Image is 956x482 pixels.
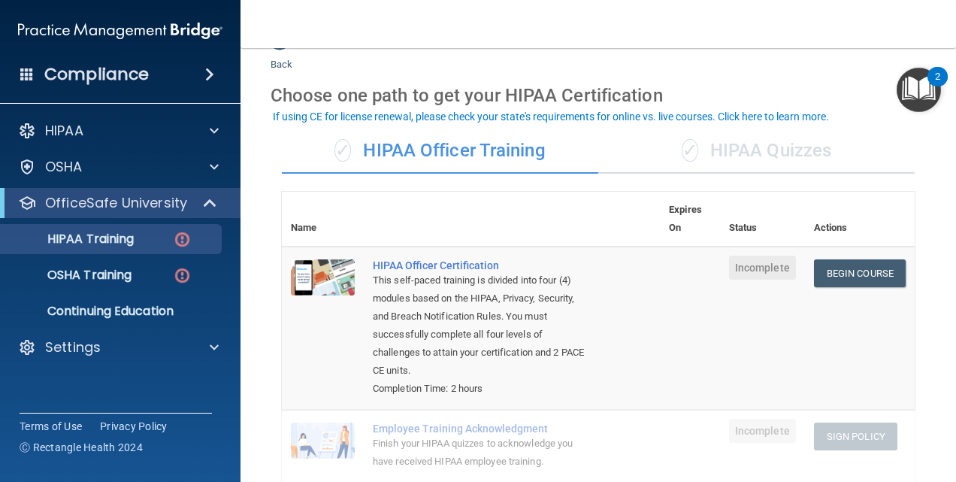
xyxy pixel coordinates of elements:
[373,435,585,471] div: Finish your HIPAA quizzes to acknowledge you have received HIPAA employee training.
[173,266,192,285] img: danger-circle.6113f641.png
[45,194,187,212] p: OfficeSafe University
[282,129,598,174] div: HIPAA Officer Training
[598,129,915,174] div: HIPAA Quizzes
[373,380,585,398] div: Completion Time: 2 hours
[814,259,906,287] a: Begin Course
[10,268,132,283] p: OSHA Training
[814,423,897,450] button: Sign Policy
[18,158,219,176] a: OSHA
[45,158,83,176] p: OSHA
[720,192,805,247] th: Status
[173,230,192,249] img: danger-circle.6113f641.png
[18,338,219,356] a: Settings
[20,419,82,434] a: Terms of Use
[271,109,831,124] button: If using CE for license renewal, please check your state's requirements for online vs. live cours...
[273,111,829,122] div: If using CE for license renewal, please check your state's requirements for online vs. live cours...
[373,271,585,380] div: This self-paced training is divided into four (4) modules based on the HIPAA, Privacy, Security, ...
[282,192,364,247] th: Name
[20,440,143,455] span: Ⓒ Rectangle Health 2024
[271,74,926,117] div: Choose one path to get your HIPAA Certification
[897,68,941,112] button: Open Resource Center, 2 new notifications
[10,304,215,319] p: Continuing Education
[45,338,101,356] p: Settings
[729,419,796,443] span: Incomplete
[373,259,585,271] a: HIPAA Officer Certification
[10,232,134,247] p: HIPAA Training
[729,256,796,280] span: Incomplete
[935,77,940,96] div: 2
[660,192,720,247] th: Expires On
[682,139,698,162] span: ✓
[18,16,222,46] img: PMB logo
[18,122,219,140] a: HIPAA
[805,192,915,247] th: Actions
[334,139,351,162] span: ✓
[45,122,83,140] p: HIPAA
[271,41,292,70] a: Back
[373,423,585,435] div: Employee Training Acknowledgment
[18,194,218,212] a: OfficeSafe University
[44,64,149,85] h4: Compliance
[100,419,168,434] a: Privacy Policy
